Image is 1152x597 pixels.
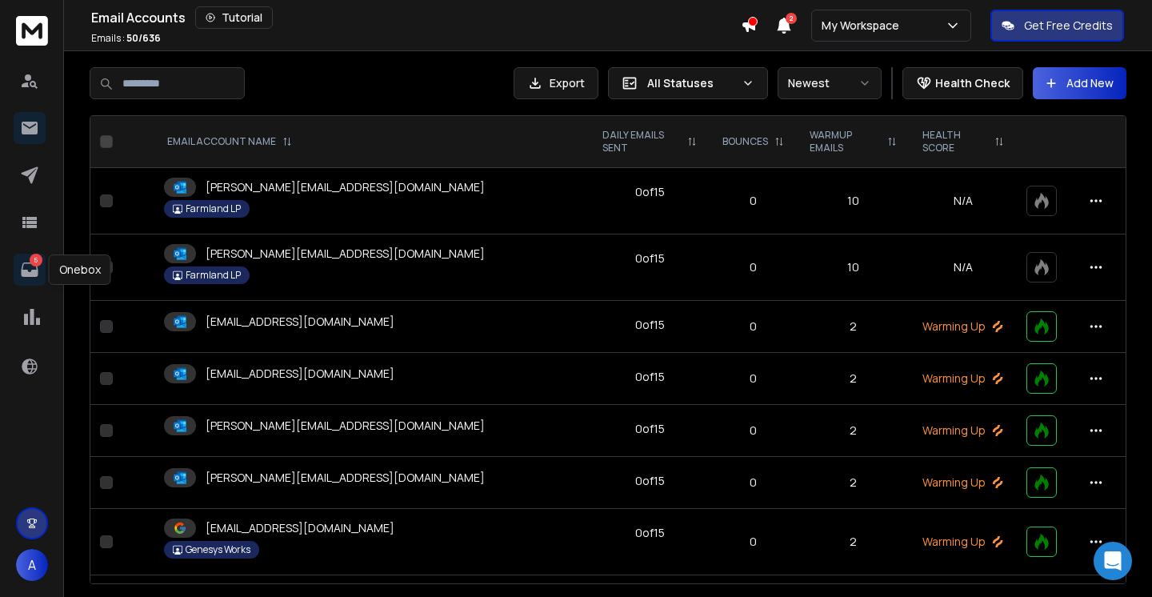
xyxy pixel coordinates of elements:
button: Add New [1033,67,1126,99]
td: 2 [797,509,909,575]
td: 2 [797,301,909,353]
td: 10 [797,234,909,301]
button: A [16,549,48,581]
div: Onebox [49,254,111,285]
p: Emails : [91,32,161,45]
button: Export [514,67,598,99]
td: 2 [797,405,909,457]
p: BOUNCES [722,135,768,148]
span: 2 [786,13,797,24]
div: 0 of 15 [635,369,665,385]
p: N/A [919,193,1007,209]
span: 50 / 636 [126,31,161,45]
button: Health Check [902,67,1023,99]
p: Farmland LP [186,202,241,215]
div: EMAIL ACCOUNT NAME [167,135,292,148]
div: Email Accounts [91,6,741,29]
p: 0 [719,371,787,387]
p: [PERSON_NAME][EMAIL_ADDRESS][DOMAIN_NAME] [206,179,485,195]
p: WARMUP EMAILS [810,129,880,154]
a: 5 [14,254,46,286]
p: [EMAIL_ADDRESS][DOMAIN_NAME] [206,314,394,330]
p: Farmland LP [186,269,241,282]
p: N/A [919,259,1007,275]
p: HEALTH SCORE [922,129,988,154]
p: 0 [719,534,787,550]
p: Genesys Works [186,543,250,556]
p: [EMAIL_ADDRESS][DOMAIN_NAME] [206,366,394,382]
p: DAILY EMAILS SENT [602,129,681,154]
p: Warming Up [919,534,1007,550]
p: 0 [719,193,787,209]
p: Warming Up [919,371,1007,387]
p: [PERSON_NAME][EMAIL_ADDRESS][DOMAIN_NAME] [206,470,485,486]
p: My Workspace [822,18,906,34]
div: 0 of 15 [635,525,665,541]
div: 0 of 15 [635,250,665,266]
div: 0 of 15 [635,421,665,437]
p: [EMAIL_ADDRESS][DOMAIN_NAME] [206,520,394,536]
p: Warming Up [919,319,1007,335]
p: All Statuses [647,75,735,91]
p: Warming Up [919,475,1007,491]
p: 5 [30,254,42,266]
p: Health Check [935,75,1010,91]
td: 2 [797,353,909,405]
div: 0 of 15 [635,184,665,200]
p: [PERSON_NAME][EMAIL_ADDRESS][DOMAIN_NAME] [206,418,485,434]
p: Warming Up [919,423,1007,439]
td: 2 [797,457,909,509]
p: 0 [719,475,787,491]
p: 0 [719,259,787,275]
div: 0 of 15 [635,317,665,333]
p: Get Free Credits [1024,18,1113,34]
div: Open Intercom Messenger [1094,542,1132,580]
p: 0 [719,423,787,439]
td: 10 [797,168,909,234]
button: Tutorial [195,6,273,29]
button: Newest [778,67,882,99]
p: 0 [719,319,787,335]
div: 0 of 15 [635,473,665,489]
button: Get Free Credits [990,10,1124,42]
p: [PERSON_NAME][EMAIL_ADDRESS][DOMAIN_NAME] [206,246,485,262]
